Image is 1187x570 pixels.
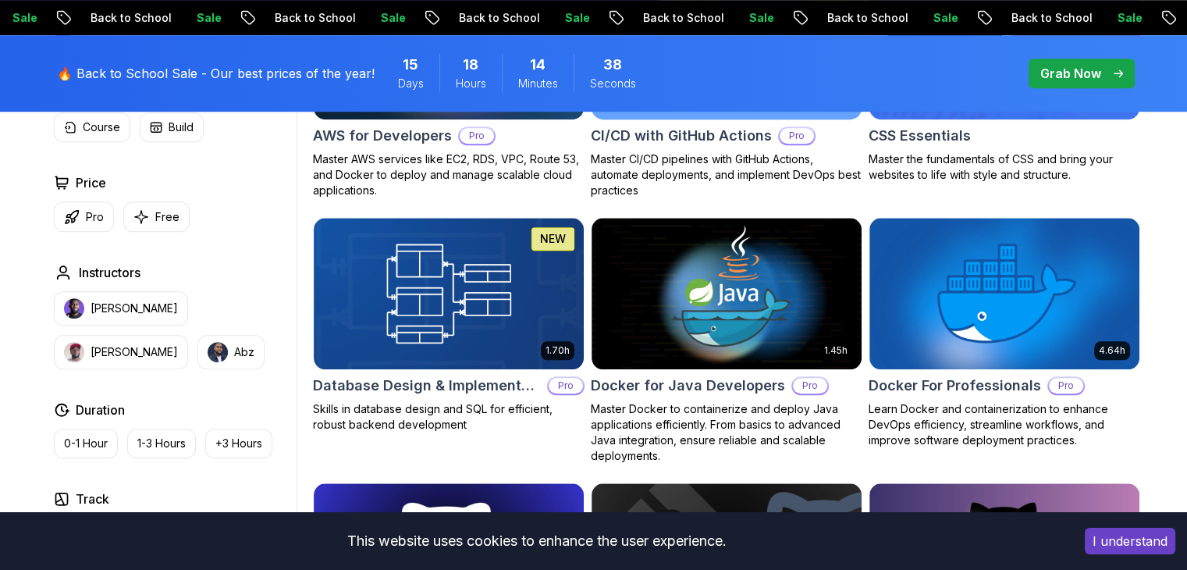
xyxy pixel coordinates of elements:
button: Pro [54,201,114,232]
p: Learn Docker and containerization to enhance DevOps efficiency, streamline workflows, and improve... [869,401,1140,448]
p: Pro [793,378,827,394]
img: instructor img [64,342,84,362]
h2: Track [76,490,109,508]
h2: Database Design & Implementation [313,375,541,397]
p: Sale [268,10,318,26]
p: Abz [234,344,254,360]
p: Sale [637,10,687,26]
p: Pro [1049,378,1083,394]
p: 0-1 Hour [64,436,108,451]
img: Docker For Professionals card [869,218,1139,369]
span: Days [398,76,424,91]
button: Build [140,112,204,142]
p: Master the fundamentals of CSS and bring your websites to life with style and structure. [869,151,1140,183]
p: Master AWS services like EC2, RDS, VPC, Route 53, and Docker to deploy and manage scalable cloud ... [313,151,585,198]
p: Build [169,119,194,135]
p: NEW [540,231,566,247]
button: instructor img[PERSON_NAME] [54,291,188,326]
button: 1-3 Hours [127,429,196,458]
p: Sale [1005,10,1055,26]
p: Back to School [715,10,821,26]
a: Database Design & Implementation card1.70hNEWDatabase Design & ImplementationProSkills in databas... [313,217,585,433]
p: 🔥 Back to School Sale - Our best prices of the year! [57,64,375,83]
p: Master Docker to containerize and deploy Java applications efficiently. From basics to advanced J... [591,401,862,464]
button: Course [54,112,130,142]
button: instructor img[PERSON_NAME] [54,335,188,369]
h2: Price [76,173,106,192]
p: Skills in database design and SQL for efficient, robust backend development [313,401,585,433]
p: Free [155,209,179,225]
button: 0-1 Hour [54,429,118,458]
p: Pro [780,128,814,144]
div: This website uses cookies to enhance the user experience. [12,524,1061,558]
span: Seconds [590,76,636,91]
p: 4.64h [1099,344,1125,357]
button: instructor imgAbz [197,335,265,369]
p: 1-3 Hours [137,436,186,451]
img: Docker for Java Developers card [592,218,862,369]
a: Docker For Professionals card4.64hDocker For ProfessionalsProLearn Docker and containerization to... [869,217,1140,448]
span: 14 Minutes [530,54,546,76]
h2: Instructors [79,263,140,282]
p: +3 Hours [215,436,262,451]
h2: Duration [76,401,125,419]
a: Docker for Java Developers card1.45hDocker for Java DevelopersProMaster Docker to containerize an... [591,217,862,464]
button: +3 Hours [205,429,272,458]
p: Grab Now [1040,64,1101,83]
img: instructor img [208,342,228,362]
button: Free [123,201,190,232]
span: 18 Hours [463,54,478,76]
img: Database Design & Implementation card [314,218,584,369]
p: [PERSON_NAME] [91,301,178,316]
span: 38 Seconds [603,54,622,76]
p: Sale [453,10,503,26]
h2: CI/CD with GitHub Actions [591,125,772,147]
h2: AWS for Developers [313,125,452,147]
h2: Docker for Java Developers [591,375,785,397]
h2: CSS Essentials [869,125,971,147]
img: instructor img [64,298,84,319]
p: Back to School [899,10,1005,26]
p: Back to School [531,10,637,26]
p: Pro [86,209,104,225]
p: [PERSON_NAME] [91,344,178,360]
p: Sale [821,10,871,26]
span: 15 Days [403,54,418,76]
span: Hours [456,76,486,91]
p: Pro [549,378,583,394]
p: Back to School [347,10,453,26]
span: Minutes [518,76,558,91]
p: Sale [84,10,134,26]
p: Master CI/CD pipelines with GitHub Actions, automate deployments, and implement DevOps best pract... [591,151,862,198]
p: 1.70h [546,344,570,357]
p: Pro [460,128,494,144]
p: Course [83,119,120,135]
p: 1.45h [824,344,848,357]
h2: Docker For Professionals [869,375,1041,397]
p: Back to School [162,10,268,26]
button: Accept cookies [1085,528,1175,554]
